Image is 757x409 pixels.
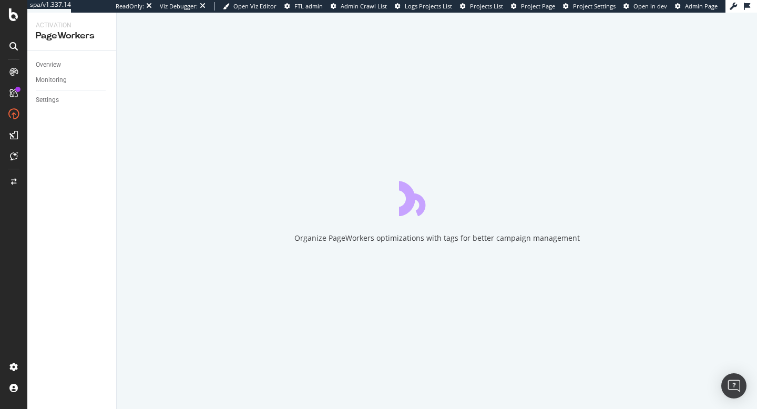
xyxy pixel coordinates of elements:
[633,2,667,10] span: Open in dev
[294,233,580,243] div: Organize PageWorkers optimizations with tags for better campaign management
[36,30,108,42] div: PageWorkers
[470,2,503,10] span: Projects List
[36,59,109,70] a: Overview
[721,373,746,398] div: Open Intercom Messenger
[675,2,718,11] a: Admin Page
[36,21,108,30] div: Activation
[36,75,67,86] div: Monitoring
[521,2,555,10] span: Project Page
[395,2,452,11] a: Logs Projects List
[399,178,475,216] div: animation
[563,2,616,11] a: Project Settings
[160,2,198,11] div: Viz Debugger:
[685,2,718,10] span: Admin Page
[511,2,555,11] a: Project Page
[331,2,387,11] a: Admin Crawl List
[36,75,109,86] a: Monitoring
[223,2,277,11] a: Open Viz Editor
[573,2,616,10] span: Project Settings
[294,2,323,10] span: FTL admin
[116,2,144,11] div: ReadOnly:
[284,2,323,11] a: FTL admin
[405,2,452,10] span: Logs Projects List
[623,2,667,11] a: Open in dev
[233,2,277,10] span: Open Viz Editor
[36,95,59,106] div: Settings
[460,2,503,11] a: Projects List
[36,59,61,70] div: Overview
[341,2,387,10] span: Admin Crawl List
[36,95,109,106] a: Settings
